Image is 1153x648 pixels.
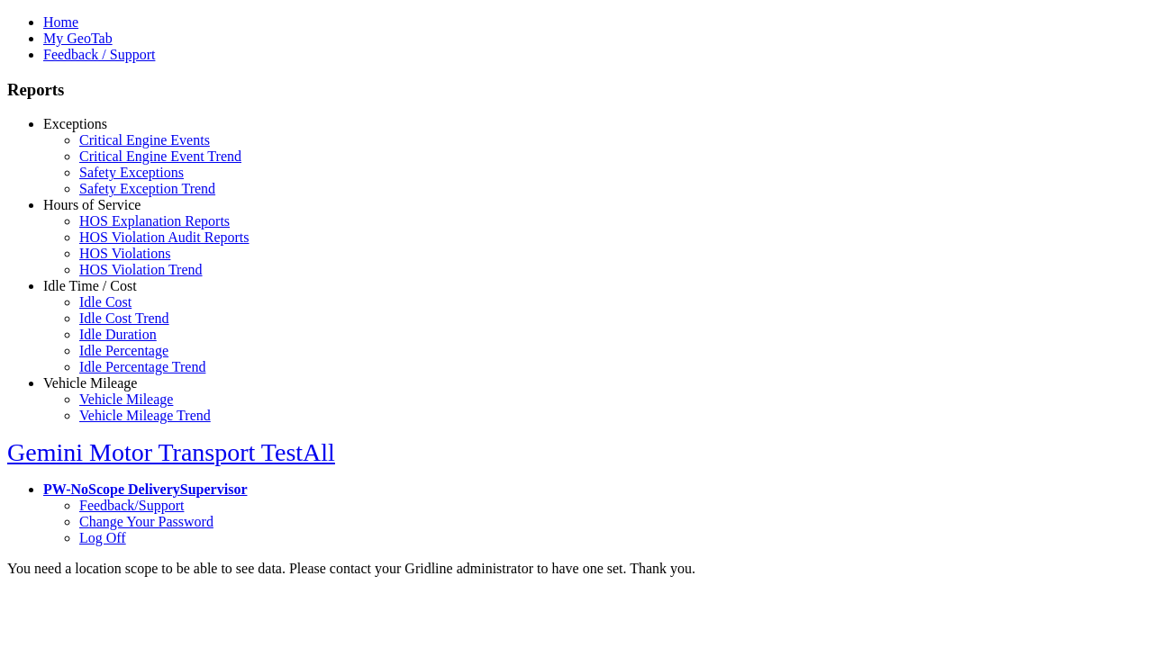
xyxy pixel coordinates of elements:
div: You need a location scope to be able to see data. Please contact your Gridline administrator to h... [7,561,1146,577]
a: HOS Violation Audit Reports [79,229,250,245]
a: Critical Engine Event Trend [79,148,241,164]
a: HOS Explanation Reports [79,213,230,229]
a: Vehicle Mileage Trend [79,408,211,423]
a: Idle Percentage [79,343,168,358]
a: Hours of Service [43,197,141,212]
a: Feedback/Support [79,498,184,513]
a: My GeoTab [43,31,113,46]
a: Idle Duration [79,327,157,342]
a: Idle Cost Trend [79,310,169,326]
h3: Reports [7,80,1146,100]
a: Vehicle Mileage [79,391,173,407]
a: HOS Violation Trend [79,262,203,277]
a: Change Your Password [79,514,213,529]
a: Idle Cost [79,294,132,310]
a: HOS Violations [79,246,170,261]
a: Feedback / Support [43,47,155,62]
a: PW-NoScope DeliverySupervisor [43,481,247,497]
a: Critical Engine Events [79,132,210,148]
a: Vehicle Mileage [43,375,137,391]
a: Log Off [79,530,126,545]
a: Gemini Motor Transport TestAll [7,438,335,466]
a: Exceptions [43,116,107,131]
a: Idle Percentage Trend [79,359,205,374]
a: Safety Exceptions [79,165,184,180]
a: Safety Exception Trend [79,181,215,196]
a: Idle Time / Cost [43,278,137,293]
a: Home [43,14,78,30]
